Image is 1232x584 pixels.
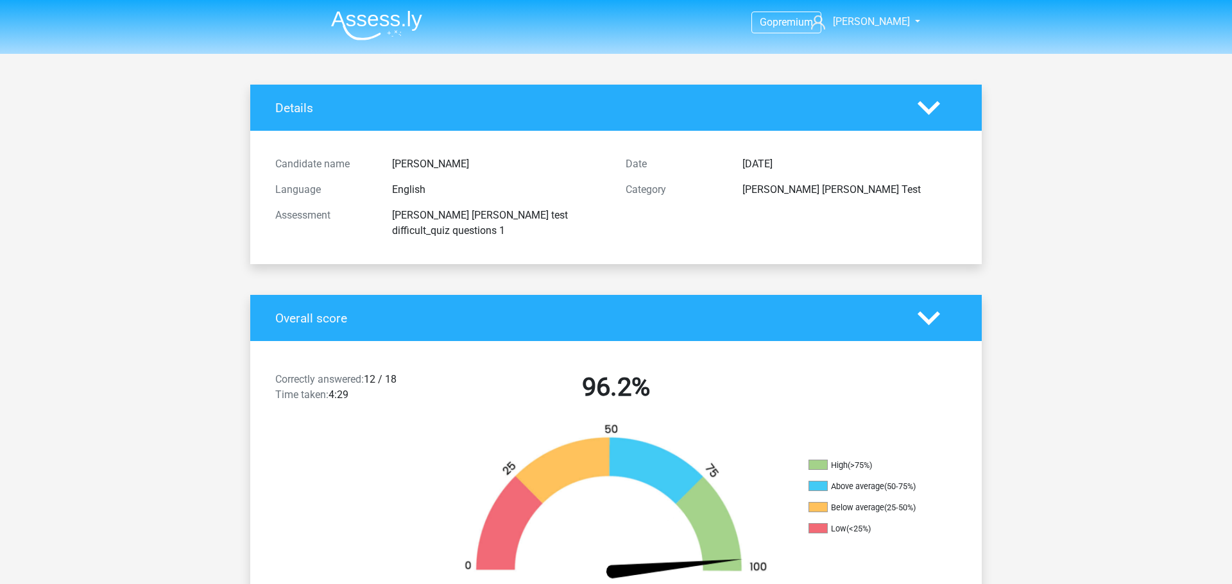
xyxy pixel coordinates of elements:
div: (<25%) [846,524,871,533]
div: Language [266,182,382,197]
div: (>75%) [848,460,872,470]
div: [PERSON_NAME] [PERSON_NAME] Test [733,182,966,197]
div: [PERSON_NAME] [382,156,616,172]
div: Candidate name [266,156,382,172]
span: Correctly answered: [275,373,364,385]
div: [PERSON_NAME] [PERSON_NAME] test difficult_quiz questions 1 [382,208,616,238]
div: (50-75%) [884,481,916,491]
div: 12 / 18 4:29 [266,372,441,408]
span: premium [773,16,813,28]
span: [PERSON_NAME] [833,15,910,28]
div: Date [616,156,733,172]
h4: Details [275,101,898,115]
img: 96.83268ea44d82.png [443,423,789,584]
h4: Overall score [275,311,898,326]
h2: 96.2% [450,372,782,403]
div: English [382,182,616,197]
div: (25-50%) [884,503,916,512]
div: [DATE] [733,156,966,172]
li: High [809,460,937,471]
li: Below average [809,502,937,513]
a: Gopremium [752,13,821,31]
li: Above average [809,481,937,492]
span: Go [760,16,773,28]
div: Assessment [266,208,382,238]
span: Time taken: [275,388,329,401]
li: Low [809,523,937,535]
a: [PERSON_NAME] [806,14,911,29]
img: Assessly [331,10,422,40]
div: Category [616,182,733,197]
